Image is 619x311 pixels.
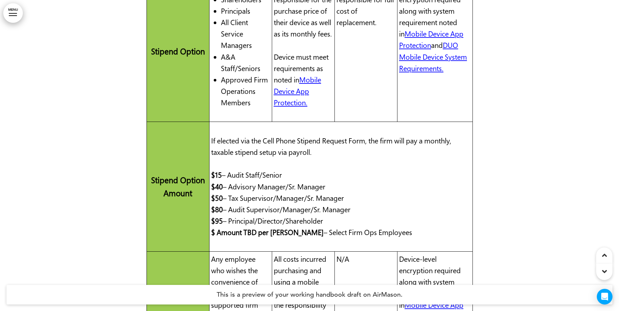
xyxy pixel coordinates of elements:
[211,204,471,215] p: – Audit Supervisor/Manager/Sr. Manager
[211,170,222,180] strong: $15
[597,289,612,304] div: Open Intercom Messenger
[221,74,270,109] li: Approved Firm Operations Members
[211,216,223,226] strong: $95
[211,228,324,237] strong: $ Amount TBD per [PERSON_NAME]
[7,285,612,304] h4: This is a preview of your working handbook draft on AirMason.
[151,174,205,199] strong: Stipend Option Amount
[399,29,463,50] a: Mobile Device App Protection
[211,227,471,238] p: – Select Firm Ops Employees
[151,46,205,57] strong: Stipend Option
[211,193,223,203] strong: $50
[211,192,471,204] p: – Tax Supervisor/Manager/Sr. Manager
[221,17,270,51] li: All Client Service Managers
[336,253,395,265] p: N/A
[211,182,223,191] strong: $40
[399,40,467,73] a: DUO Mobile Device System Requirements.
[211,169,471,181] p: – Audit Staff/Senior
[274,75,321,107] a: Mobile Device App Protection.
[211,205,223,214] strong: $80
[3,3,23,23] a: MENU
[274,52,329,108] span: Device must meet requirements as noted in
[211,215,471,227] p: – Principal/Director/Shareholder
[221,5,270,17] li: Principals
[211,135,471,158] p: If elected via the Cell Phone Stipend Request Form, the firm will pay a monthly, taxable stipend ...
[221,51,270,74] li: A&A Staff/Seniors
[211,181,471,192] p: – Advisory Manager/Sr. Manager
